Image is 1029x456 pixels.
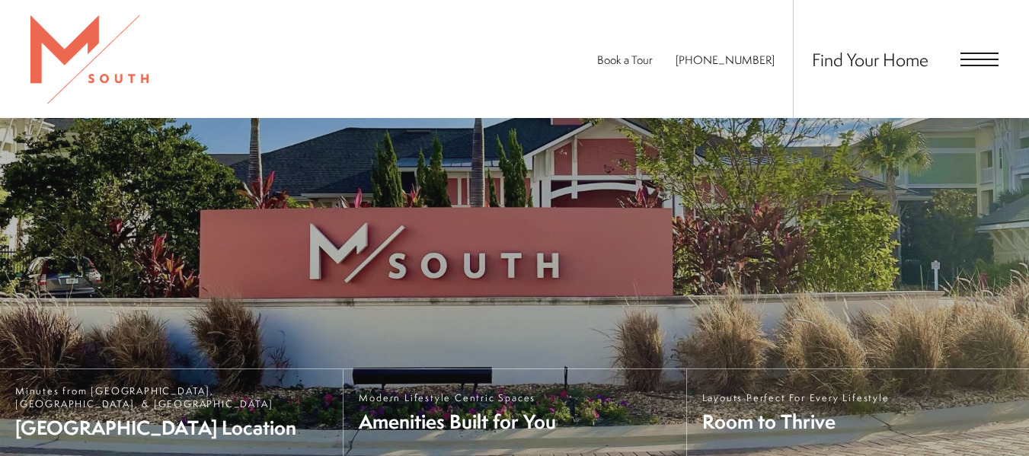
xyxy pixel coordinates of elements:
[30,15,149,104] img: MSouth
[676,52,775,68] a: Call Us at 813-570-8014
[960,53,999,66] button: Open Menu
[15,414,328,441] span: [GEOGRAPHIC_DATA] Location
[15,384,328,410] span: Minutes from [GEOGRAPHIC_DATA], [GEOGRAPHIC_DATA], & [GEOGRAPHIC_DATA]
[676,52,775,68] span: [PHONE_NUMBER]
[597,52,653,68] a: Book a Tour
[812,47,928,72] a: Find Your Home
